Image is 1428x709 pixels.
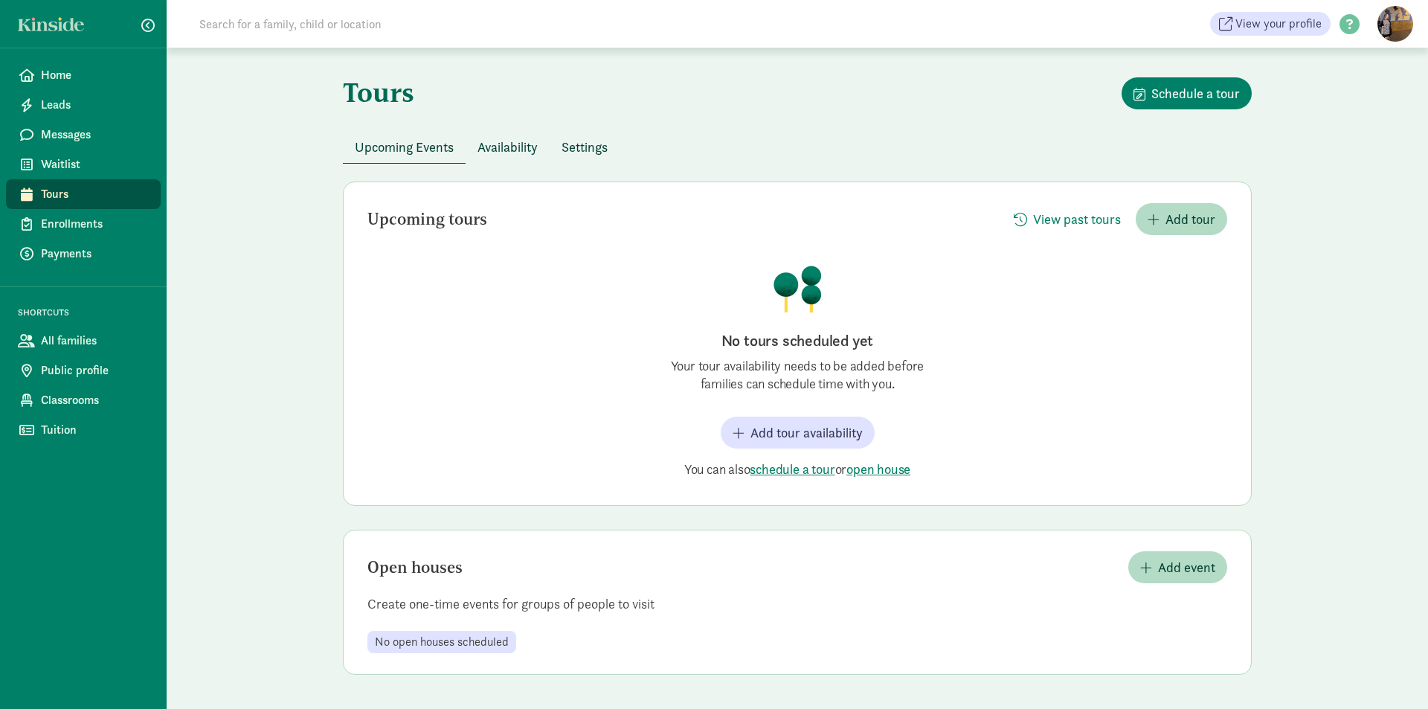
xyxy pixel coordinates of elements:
span: Add event [1158,557,1215,577]
span: Leads [41,96,149,114]
a: Waitlist [6,150,161,179]
button: Add event [1128,551,1227,583]
span: Availability [477,137,538,157]
h2: No tours scheduled yet [649,330,946,351]
p: Create one-time events for groups of people to visit [344,595,1251,613]
img: illustration-trees.png [772,265,823,312]
p: You can also or [649,461,946,478]
span: Waitlist [41,155,149,173]
span: Upcoming Events [355,137,454,157]
a: Home [6,60,161,90]
h1: Tours [343,77,414,107]
span: Schedule a tour [1151,83,1240,103]
span: Home [41,66,149,84]
a: Tours [6,179,161,209]
button: Upcoming Events [343,131,466,163]
a: Payments [6,239,161,269]
button: View past tours [1002,203,1133,235]
button: Schedule a tour [1122,77,1252,109]
button: Add tour [1136,203,1227,235]
a: View past tours [1002,211,1133,228]
span: Enrollments [41,215,149,233]
span: Messages [41,126,149,144]
a: Classrooms [6,385,161,415]
span: View past tours [1033,209,1121,229]
a: All families [6,326,161,356]
span: All families [41,332,149,350]
span: View your profile [1235,15,1322,33]
button: Add tour availability [721,417,875,449]
button: open house [846,461,910,478]
span: Add tour availability [750,423,863,443]
iframe: Chat Widget [1354,638,1428,709]
span: Settings [562,137,608,157]
button: Settings [550,131,620,163]
a: Enrollments [6,209,161,239]
span: Classrooms [41,391,149,409]
button: schedule a tour [750,461,834,478]
span: Add tour [1165,209,1215,229]
h2: Open houses [367,559,463,577]
a: Public profile [6,356,161,385]
input: Search for a family, child or location [190,9,608,39]
span: Tuition [41,421,149,439]
a: Tuition [6,415,161,445]
button: Availability [466,131,550,163]
a: Leads [6,90,161,120]
a: Messages [6,120,161,150]
p: Your tour availability needs to be added before families can schedule time with you. [649,357,946,393]
span: Payments [41,245,149,263]
span: Tours [41,185,149,203]
span: No open houses scheduled [375,635,509,649]
h2: Upcoming tours [367,211,487,228]
a: View your profile [1210,12,1331,36]
span: Public profile [41,362,149,379]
